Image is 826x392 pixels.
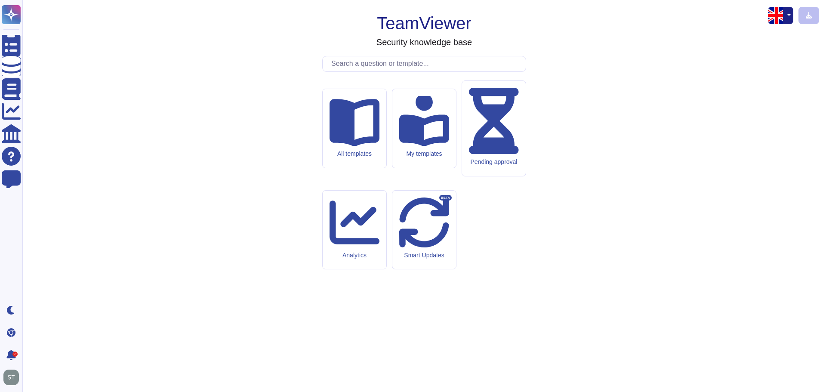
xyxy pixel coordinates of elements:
img: en [768,7,785,24]
div: Smart Updates [399,252,449,259]
img: user [3,370,19,385]
div: 9+ [12,352,18,357]
div: Pending approval [469,158,519,166]
div: All templates [330,150,379,157]
input: Search a question or template... [327,56,526,71]
div: Analytics [330,252,379,259]
div: My templates [399,150,449,157]
h3: Security knowledge base [376,37,472,47]
h1: TeamViewer [377,13,471,34]
div: BETA [439,195,452,201]
button: user [2,368,25,387]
